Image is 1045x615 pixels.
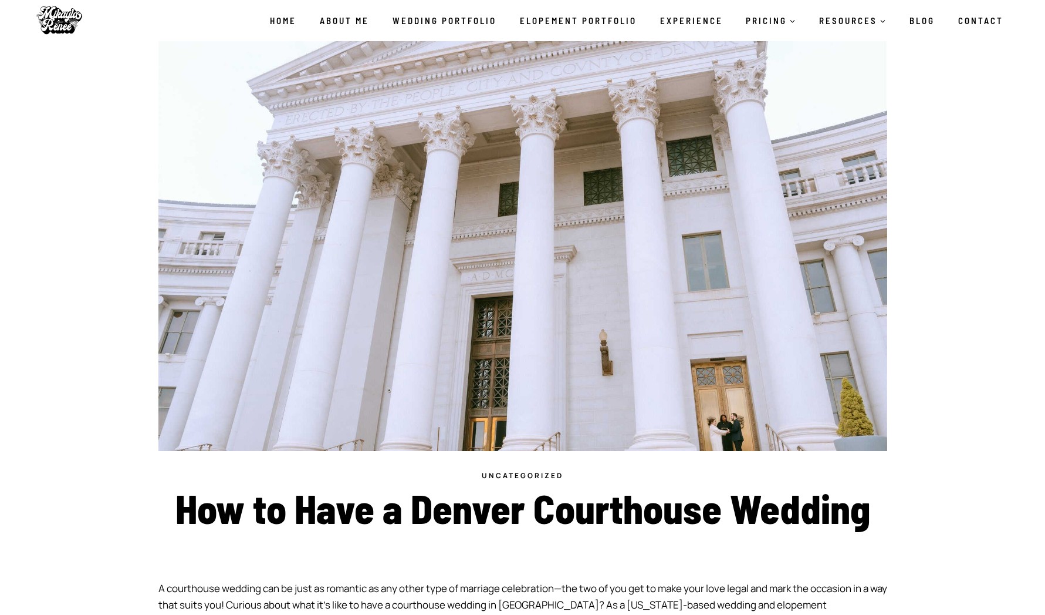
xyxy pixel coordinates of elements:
a: Home [258,8,308,33]
nav: Primary Navigation [258,8,1015,33]
a: Wedding Portfolio [381,8,508,33]
span: PRICING [746,14,796,28]
a: Experience [648,8,735,33]
a: RESOURCES [807,8,898,33]
a: Contact [946,8,1015,33]
a: Uncategorized [482,471,563,480]
a: About Me [308,8,381,33]
a: Elopement Portfolio [508,8,648,33]
span: RESOURCES [819,14,886,28]
a: PRICING [735,8,808,33]
h1: How to Have a Denver Courthouse Wedding [158,485,887,562]
a: Blog [898,8,946,33]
